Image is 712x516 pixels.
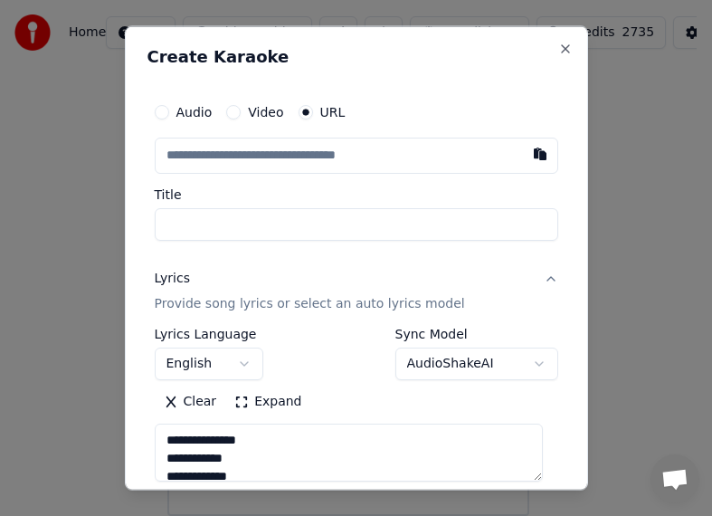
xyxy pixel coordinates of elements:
label: Sync Model [395,327,558,339]
label: URL [320,106,346,119]
label: Lyrics Language [155,327,263,339]
button: LyricsProvide song lyrics or select an auto lyrics model [155,255,558,328]
label: Audio [176,106,213,119]
label: Title [155,188,558,201]
div: Lyrics [155,270,190,288]
div: LyricsProvide song lyrics or select an auto lyrics model [155,327,558,495]
button: Clear [155,387,226,416]
label: Video [248,106,283,119]
p: Provide song lyrics or select an auto lyrics model [155,294,465,312]
button: Expand [225,387,310,416]
h2: Create Karaoke [147,49,565,65]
